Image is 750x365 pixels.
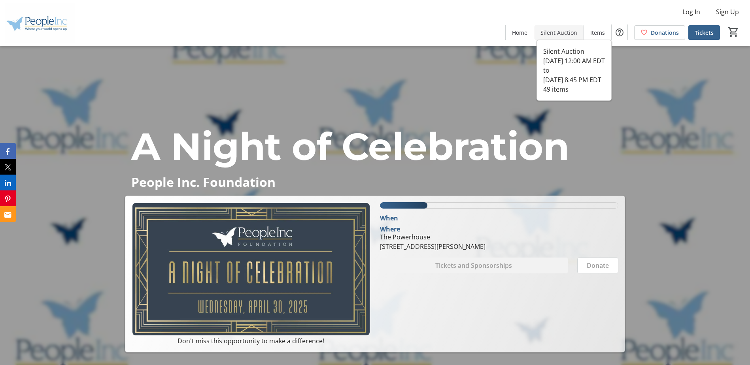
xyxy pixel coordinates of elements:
div: Silent Auction [543,47,605,56]
button: Sign Up [710,6,745,18]
button: Log In [676,6,707,18]
span: Silent Auction [540,28,577,37]
a: Home [506,25,534,40]
img: Campaign CTA Media Photo [132,202,370,336]
div: When [380,213,398,223]
a: Items [584,25,611,40]
span: Items [590,28,605,37]
a: Donations [634,25,685,40]
div: 19.8902125% of fundraising goal reached [380,202,618,209]
button: Help [612,24,627,40]
div: [DATE] 8:45 PM EDT [543,75,605,85]
div: 49 items [543,85,605,94]
button: Cart [726,25,741,39]
p: People Inc. Foundation [131,175,619,189]
a: Tickets [688,25,720,40]
a: Silent Auction [534,25,584,40]
span: Sign Up [716,7,739,17]
div: [DATE] 12:00 AM EDT [543,56,605,66]
span: A Night of Celebration [131,123,569,169]
img: People Inc.'s Logo [5,3,75,43]
span: Tickets [695,28,714,37]
div: The Powerhouse [380,232,486,242]
span: Home [512,28,527,37]
span: Donations [651,28,679,37]
div: Where [380,226,400,232]
div: [STREET_ADDRESS][PERSON_NAME] [380,242,486,251]
p: Don't miss this opportunity to make a difference! [132,336,370,346]
div: to [543,66,605,75]
span: Log In [682,7,700,17]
